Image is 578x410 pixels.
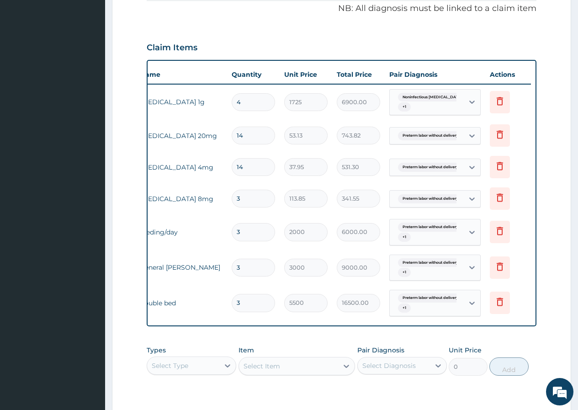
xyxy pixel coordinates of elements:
[136,223,227,241] td: feeding/day
[362,361,416,370] div: Select Diagnosis
[136,127,227,145] td: [MEDICAL_DATA] 20mg
[398,194,463,203] span: Preterm labor without delivery
[147,3,536,15] p: NB: All diagnosis must be linked to a claim item
[485,65,531,84] th: Actions
[398,131,463,140] span: Preterm labor without delivery
[48,51,154,63] div: Chat with us now
[147,346,166,354] label: Types
[136,65,227,84] th: Name
[17,46,37,69] img: d_794563401_company_1708531726252_794563401
[489,357,528,376] button: Add
[398,102,411,112] span: + 1
[398,258,463,267] span: Preterm labor without delivery
[136,294,227,312] td: double bed
[398,163,463,172] span: Preterm labor without delivery
[5,250,174,282] textarea: Type your message and hit 'Enter'
[398,304,411,313] span: + 1
[136,93,227,111] td: [MEDICAL_DATA] 1g
[398,223,463,232] span: Preterm labor without delivery
[136,190,227,208] td: [MEDICAL_DATA] 8mg
[239,346,254,355] label: Item
[357,346,404,355] label: Pair Diagnosis
[227,65,280,84] th: Quantity
[398,233,411,242] span: + 1
[136,258,227,277] td: general [PERSON_NAME]
[449,346,482,355] label: Unit Price
[398,93,467,102] span: Noninfectious [MEDICAL_DATA]
[332,65,385,84] th: Total Price
[150,5,172,27] div: Minimize live chat window
[398,293,463,303] span: Preterm labor without delivery
[147,43,197,53] h3: Claim Items
[385,65,485,84] th: Pair Diagnosis
[136,158,227,176] td: [MEDICAL_DATA] 4mg
[398,268,411,277] span: + 1
[280,65,332,84] th: Unit Price
[53,115,126,208] span: We're online!
[152,361,188,370] div: Select Type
